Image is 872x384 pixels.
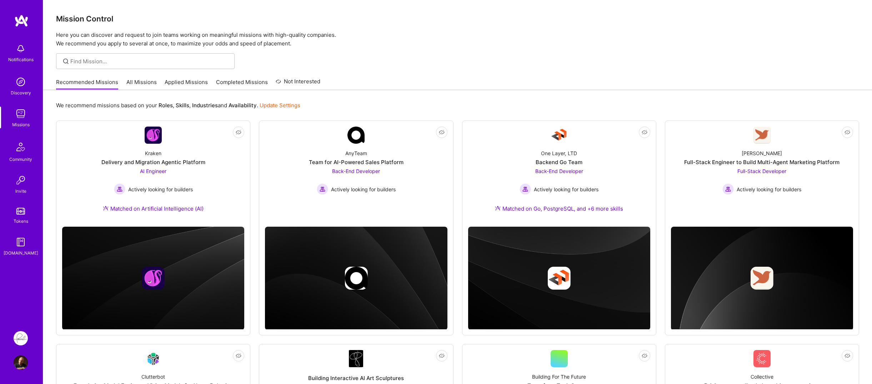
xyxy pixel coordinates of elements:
[229,102,257,109] b: Availability
[642,353,647,359] i: icon EyeClosed
[751,373,773,380] div: Collective
[345,149,367,157] div: AnyTeam
[12,355,30,370] a: User Avatar
[9,156,32,163] div: Community
[317,183,328,195] img: Actively looking for builders
[14,355,28,370] img: User Avatar
[4,249,38,257] div: [DOMAIN_NAME]
[12,121,30,128] div: Missions
[308,374,404,382] div: Building Interactive AI Art Sculptures
[548,267,571,290] img: Company logo
[541,149,577,157] div: One Layer, LTD
[62,57,70,65] i: icon SearchGrey
[128,186,193,193] span: Actively looking for builders
[165,78,208,90] a: Applied Missions
[753,127,771,144] img: Company Logo
[753,350,771,367] img: Company Logo
[347,127,365,144] img: Company Logo
[56,78,118,90] a: Recommended Missions
[439,353,445,359] i: icon EyeClosed
[145,127,162,144] img: Company Logo
[56,14,859,23] h3: Mission Control
[142,267,165,290] img: Company logo
[216,78,268,90] a: Completed Missions
[532,373,586,380] div: Building For The Future
[737,186,801,193] span: Actively looking for builders
[159,102,173,109] b: Roles
[145,350,162,367] img: Company Logo
[114,183,125,195] img: Actively looking for builders
[145,149,161,157] div: Kraken
[671,227,853,330] img: cover
[14,217,28,225] div: Tokens
[140,168,166,174] span: AI Engineer
[11,89,31,97] div: Discovery
[62,227,244,330] img: cover
[345,267,367,290] img: Company logo
[70,58,229,65] input: Find Mission...
[439,129,445,135] i: icon EyeClosed
[103,205,109,211] img: Ateam Purple Icon
[737,168,786,174] span: Full-Stack Developer
[265,227,447,330] img: cover
[56,31,859,48] p: Here you can discover and request to join teams working on meaningful missions with high-quality ...
[309,158,404,166] div: Team for AI-Powered Sales Platform
[12,138,29,156] img: Community
[742,149,782,157] div: [PERSON_NAME]
[684,158,840,166] div: Full-Stack Engineer to Build Multi-Agent Marketing Platform
[62,127,244,221] a: Company LogoKrakenDelivery and Migration Agentic PlatformAI Engineer Actively looking for builder...
[14,41,28,56] img: bell
[8,56,34,63] div: Notifications
[16,208,25,215] img: tokens
[722,183,734,195] img: Actively looking for builders
[276,77,320,90] a: Not Interested
[14,235,28,249] img: guide book
[15,187,26,195] div: Invite
[103,205,204,212] div: Matched on Artificial Intelligence (AI)
[14,107,28,121] img: teamwork
[265,127,447,221] a: Company LogoAnyTeamTeam for AI-Powered Sales PlatformBack-End Developer Actively looking for buil...
[642,129,647,135] i: icon EyeClosed
[468,227,650,330] img: cover
[141,373,165,380] div: Clutterbot
[534,186,598,193] span: Actively looking for builders
[14,14,29,27] img: logo
[349,350,363,367] img: Company Logo
[845,129,850,135] i: icon EyeClosed
[14,75,28,89] img: discovery
[495,205,501,211] img: Ateam Purple Icon
[126,78,157,90] a: All Missions
[101,158,205,166] div: Delivery and Migration Agentic Platform
[12,331,30,345] a: Pearl: ML Engineering Team
[495,205,623,212] div: Matched on Go, PostgreSQL, and +6 more skills
[260,102,300,109] a: Update Settings
[751,267,773,290] img: Company logo
[14,331,28,345] img: Pearl: ML Engineering Team
[520,183,531,195] img: Actively looking for builders
[845,353,850,359] i: icon EyeClosed
[535,168,583,174] span: Back-End Developer
[332,168,380,174] span: Back-End Developer
[551,127,568,144] img: Company Logo
[468,127,650,221] a: Company LogoOne Layer, LTDBackend Go TeamBack-End Developer Actively looking for buildersActively...
[331,186,396,193] span: Actively looking for builders
[236,129,241,135] i: icon EyeClosed
[14,173,28,187] img: Invite
[536,158,582,166] div: Backend Go Team
[176,102,189,109] b: Skills
[192,102,218,109] b: Industries
[236,353,241,359] i: icon EyeClosed
[56,102,300,109] p: We recommend missions based on your , , and .
[671,127,853,221] a: Company Logo[PERSON_NAME]Full-Stack Engineer to Build Multi-Agent Marketing PlatformFull-Stack De...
